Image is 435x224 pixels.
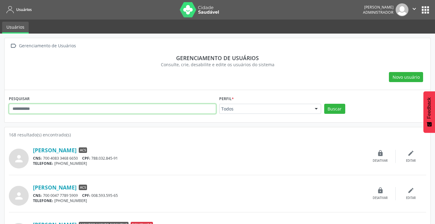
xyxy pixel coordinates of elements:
div: [PERSON_NAME] [363,5,393,10]
div: 700 4083 3468 6650 788.032.845-91 [33,156,365,161]
div: 700 0047 7789 5909 008.593.595-65 [33,193,365,198]
i: lock [377,187,384,194]
button: Novo usuário [389,72,423,82]
span: CNS: [33,156,42,161]
img: img [396,3,408,16]
i: lock [377,150,384,157]
i: person [13,153,24,164]
span: TELEFONE: [33,198,53,203]
span: Todos [221,106,309,112]
i: edit [408,187,414,194]
label: Perfil [219,94,234,104]
div: Consulte, crie, desabilite e edite os usuários do sistema [13,61,422,68]
button:  [408,3,420,16]
span: Feedback [426,97,432,119]
i:  [411,5,418,12]
a: Usuários [4,5,32,15]
i: person [13,190,24,201]
div: Desativar [373,196,388,200]
a:  Gerenciamento de Usuários [9,42,77,50]
span: Usuários [16,7,32,12]
div: [PHONE_NUMBER] [33,198,365,203]
span: CPF: [82,156,90,161]
span: CPF: [82,193,90,198]
span: CNS: [33,193,42,198]
span: ACS [79,147,87,153]
div: 168 resultado(s) encontrado(s) [9,132,426,138]
a: [PERSON_NAME] [33,147,77,154]
i: edit [408,150,414,157]
a: Usuários [2,22,29,34]
div: Editar [406,196,416,200]
div: Editar [406,159,416,163]
span: ACS [79,185,87,190]
div: Desativar [373,159,388,163]
label: PESQUISAR [9,94,30,104]
div: Gerenciamento de Usuários [18,42,77,50]
button: Feedback - Mostrar pesquisa [423,91,435,133]
span: Novo usuário [393,74,420,80]
i:  [9,42,18,50]
button: Buscar [324,104,345,114]
a: [PERSON_NAME] [33,184,77,191]
span: TELEFONE: [33,161,53,166]
div: [PHONE_NUMBER] [33,161,365,166]
div: Gerenciamento de usuários [13,55,422,61]
span: Administrador [363,10,393,15]
button: apps [420,5,431,15]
